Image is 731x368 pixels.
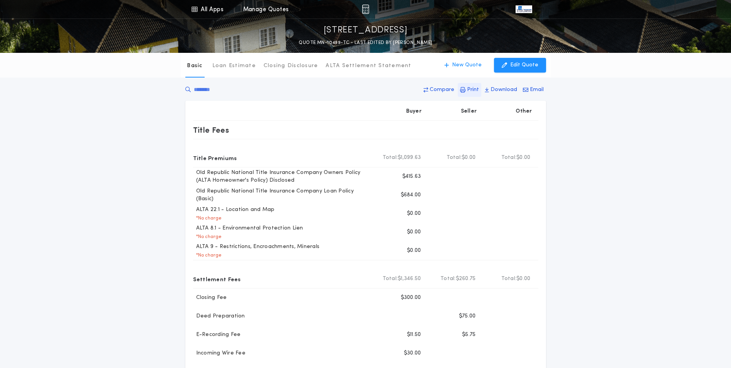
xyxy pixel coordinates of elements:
span: $0.00 [516,275,530,283]
p: $415.63 [402,173,421,181]
button: Print [458,83,481,97]
button: Email [521,83,546,97]
b: Total: [501,275,517,283]
p: Incoming Wire Fee [193,349,245,357]
p: Loan Estimate [212,62,256,70]
b: Total: [501,154,517,162]
p: $0.00 [407,228,421,236]
p: ALTA 22.1 - Location and Map [193,206,275,214]
p: Seller [461,108,477,115]
p: Title Premiums [193,152,237,164]
button: Compare [421,83,457,97]
p: $5.75 [462,331,476,339]
span: $1,099.63 [398,154,421,162]
p: Print [467,86,479,94]
p: Email [530,86,544,94]
p: $684.00 [401,191,421,199]
p: ALTA Settlement Statement [326,62,411,70]
p: [STREET_ADDRESS] [324,24,408,37]
p: Basic [187,62,202,70]
p: Edit Quote [510,61,538,69]
p: $0.00 [407,247,421,255]
b: Total: [447,154,462,162]
img: img [362,5,369,14]
span: $260.75 [456,275,476,283]
p: * No charge [193,252,222,258]
p: Closing Fee [193,294,227,302]
p: $11.50 [407,331,421,339]
b: Total: [383,275,398,283]
p: Old Republic National Title Insurance Company Owners Policy (ALTA Homeowner's Policy) Disclosed [193,169,373,184]
p: QUOTE MN-10499-TC - LAST EDITED BY [PERSON_NAME] [299,39,432,47]
p: Buyer [406,108,422,115]
button: New Quote [437,58,489,73]
p: $75.00 [459,312,476,320]
p: E-Recording Fee [193,331,241,339]
p: Compare [430,86,454,94]
span: $0.00 [462,154,476,162]
span: $1,346.50 [398,275,421,283]
button: Download [482,83,519,97]
p: Settlement Fees [193,273,241,285]
span: $0.00 [516,154,530,162]
img: vs-icon [516,5,532,13]
p: Title Fees [193,124,229,136]
p: $30.00 [404,349,421,357]
p: Download [491,86,517,94]
p: ALTA 9 - Restrictions, Encroachments, Minerals [193,243,320,251]
p: Deed Preparation [193,312,245,320]
p: * No charge [193,215,222,221]
p: Other [516,108,532,115]
p: $0.00 [407,210,421,218]
p: Old Republic National Title Insurance Company Loan Policy (Basic) [193,187,373,203]
p: * No charge [193,234,222,240]
button: Edit Quote [494,58,546,73]
b: Total: [440,275,456,283]
b: Total: [383,154,398,162]
p: ALTA 8.1 - Environmental Protection Lien [193,225,303,232]
p: $300.00 [401,294,421,302]
p: Closing Disclosure [264,62,318,70]
p: New Quote [452,61,482,69]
